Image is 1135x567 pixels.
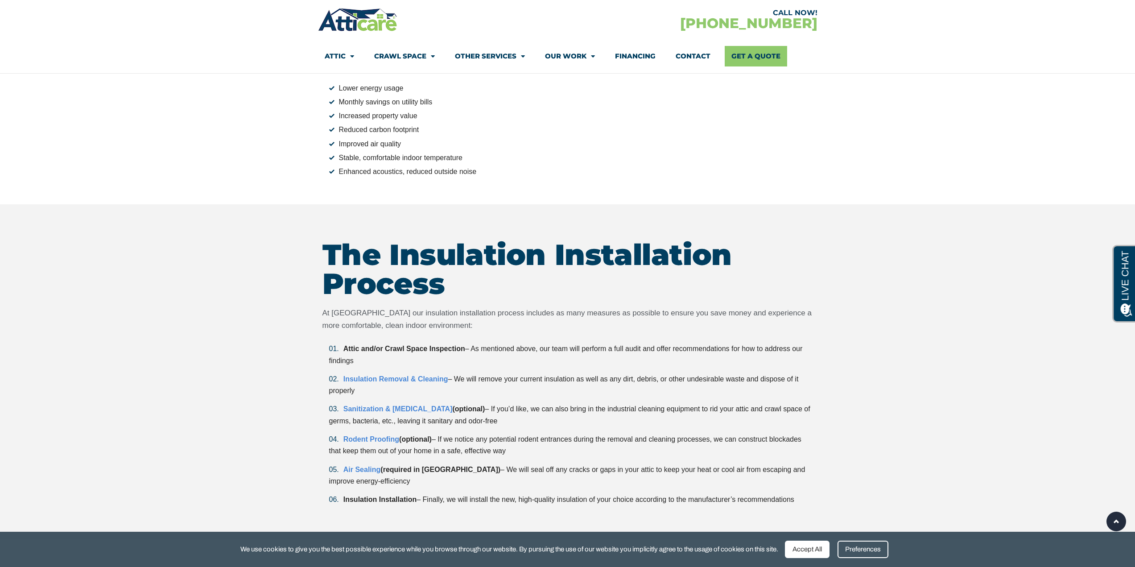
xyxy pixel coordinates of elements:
[329,494,813,505] li: – Finally, we will install the new, high-quality insulation of your choice according to the manuf...
[329,403,813,427] li: – If you’d like, we can also bring in the industrial cleaning equipment to rid your attic and cra...
[343,405,453,413] a: Sanitization & [MEDICAL_DATA]
[343,435,432,443] strong: (optional)
[374,46,435,66] a: Crawl Space
[343,466,381,473] a: Air Sealing
[325,46,354,66] a: Attic
[329,96,813,108] li: Monthly savings on utility bills
[545,46,595,66] a: Our Work
[322,240,813,298] h2: The Insulation Installation Process
[455,46,525,66] a: Other Services
[329,373,813,397] li: – We will remove your current insulation as well as any dirt, debris, or other undesirable waste ...
[322,307,813,332] p: At [GEOGRAPHIC_DATA] our insulation installation process includes as many measures as possible to...
[343,496,417,503] strong: Insulation Installation
[329,152,813,164] li: Stable, comfortable indoor temperature
[343,466,500,473] strong: (required in [GEOGRAPHIC_DATA])
[838,541,888,558] div: Preferences
[22,7,72,18] span: Opens a chat window
[4,473,147,540] iframe: Chat Invitation
[785,541,830,558] div: Accept All
[343,435,399,443] a: Rodent Proofing
[329,434,813,457] li: – If we notice any potential rodent entrances during the removal and cleaning processes, we can c...
[343,375,448,383] a: Insulation Removal & Cleaning
[329,138,813,150] li: Improved air quality
[329,110,813,122] li: Increased property value
[325,46,811,66] nav: Menu
[343,345,465,352] strong: Attic and/or Crawl Space Inspection
[725,46,787,66] a: Get A Quote
[329,83,813,94] li: Lower energy usage
[329,124,813,136] li: Reduced carbon footprint
[329,464,813,488] li: – We will seal off any cracks or gaps in your attic to keep your heat or cool air from escaping a...
[676,46,710,66] a: Contact
[329,343,813,367] li: – As mentioned above, our team will perform a full audit and offer recommendations for how to add...
[240,544,778,555] span: We use cookies to give you the best possible experience while you browse through our website. By ...
[343,405,485,413] strong: (optional)
[615,46,656,66] a: Financing
[329,166,813,178] li: Enhanced acoustics, reduced outside noise
[568,9,817,17] div: CALL NOW!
